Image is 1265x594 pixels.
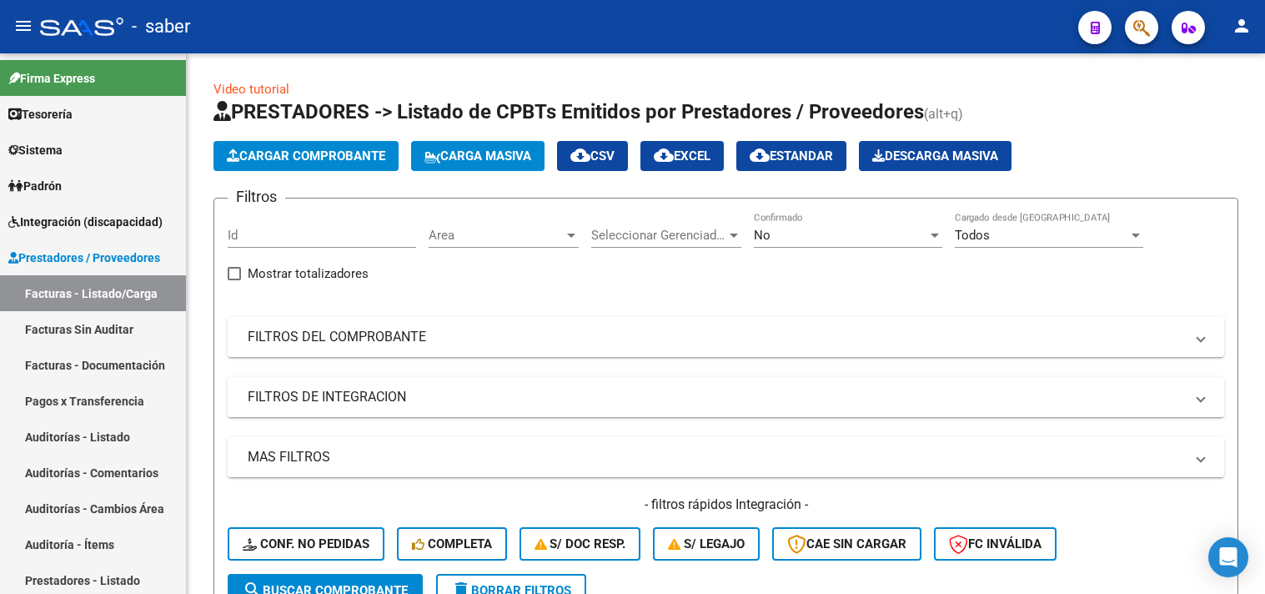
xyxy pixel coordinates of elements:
[924,106,963,122] span: (alt+q)
[520,527,641,561] button: S/ Doc Resp.
[213,82,289,97] a: Video tutorial
[248,388,1184,406] mat-panel-title: FILTROS DE INTEGRACION
[397,527,507,561] button: Completa
[8,213,163,231] span: Integración (discapacidad)
[228,377,1224,417] mat-expansion-panel-header: FILTROS DE INTEGRACION
[228,527,384,561] button: Conf. no pedidas
[787,536,906,551] span: CAE SIN CARGAR
[227,148,385,164] span: Cargar Comprobante
[591,228,726,243] span: Seleccionar Gerenciador
[8,249,160,267] span: Prestadores / Proveedores
[955,228,990,243] span: Todos
[228,496,1224,514] h4: - filtros rápidos Integración -
[640,141,724,171] button: EXCEL
[228,437,1224,477] mat-expansion-panel-header: MAS FILTROS
[557,141,628,171] button: CSV
[654,145,674,165] mat-icon: cloud_download
[750,145,770,165] mat-icon: cloud_download
[570,145,590,165] mat-icon: cloud_download
[411,141,545,171] button: Carga Masiva
[859,141,1011,171] app-download-masive: Descarga masiva de comprobantes (adjuntos)
[535,536,626,551] span: S/ Doc Resp.
[248,448,1184,466] mat-panel-title: MAS FILTROS
[424,148,531,164] span: Carga Masiva
[668,536,745,551] span: S/ legajo
[772,527,921,561] button: CAE SIN CARGAR
[1232,16,1252,36] mat-icon: person
[949,536,1042,551] span: FC Inválida
[13,16,33,36] mat-icon: menu
[653,527,760,561] button: S/ legajo
[132,8,190,45] span: - saber
[859,141,1011,171] button: Descarga Masiva
[8,69,95,88] span: Firma Express
[213,141,399,171] button: Cargar Comprobante
[754,228,771,243] span: No
[736,141,846,171] button: Estandar
[750,148,833,164] span: Estandar
[8,105,73,123] span: Tesorería
[8,177,62,195] span: Padrón
[412,536,492,551] span: Completa
[248,264,369,284] span: Mostrar totalizadores
[228,317,1224,357] mat-expansion-panel-header: FILTROS DEL COMPROBANTE
[8,141,63,159] span: Sistema
[248,328,1184,346] mat-panel-title: FILTROS DEL COMPROBANTE
[872,148,998,164] span: Descarga Masiva
[213,100,924,123] span: PRESTADORES -> Listado de CPBTs Emitidos por Prestadores / Proveedores
[934,527,1057,561] button: FC Inválida
[228,185,285,209] h3: Filtros
[243,536,369,551] span: Conf. no pedidas
[429,228,564,243] span: Area
[654,148,710,164] span: EXCEL
[570,148,615,164] span: CSV
[1208,537,1248,577] div: Open Intercom Messenger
